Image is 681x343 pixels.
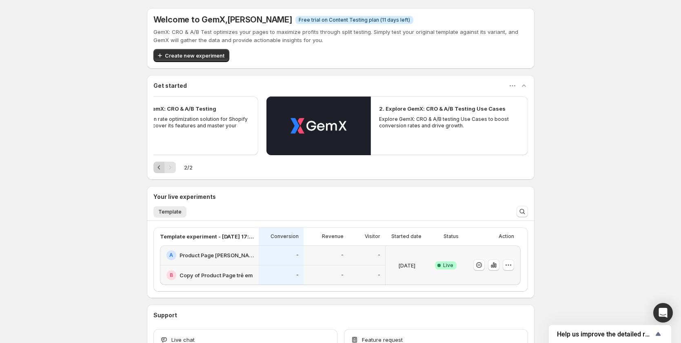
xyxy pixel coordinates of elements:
[110,116,250,136] p: GemX - conversion rate optimization solution for Shopify store owners. Discover its features and ...
[341,252,344,258] p: -
[365,233,380,240] p: Visitor
[225,15,292,24] span: , [PERSON_NAME]
[296,252,299,258] p: -
[169,252,173,258] h2: A
[170,272,173,278] h2: B
[266,96,371,155] button: Play video
[379,116,519,129] p: Explore GemX: CRO & A/B testing Use Cases to boost conversion rates and drive growth.
[153,49,229,62] button: Create new experiment
[184,163,193,171] span: 2 / 2
[180,271,253,279] h2: Copy of Product Page trẻ em
[557,329,663,339] button: Show survey - Help us improve the detailed report for A/B campaigns
[322,233,344,240] p: Revenue
[296,272,299,278] p: -
[653,303,673,323] div: Open Intercom Messenger
[517,206,528,217] button: Search and filter results
[153,28,528,44] p: GemX: CRO & A/B Test optimizes your pages to maximize profits through split testing. Simply test ...
[153,193,216,201] h3: Your live experiments
[378,272,380,278] p: -
[110,105,216,113] h2: 1. Get to Know GemX: CRO & A/B Testing
[379,105,506,113] h2: 2. Explore GemX: CRO & A/B Testing Use Cases
[391,233,421,240] p: Started date
[299,17,410,23] span: Free trial on Content Testing plan (11 days left)
[158,209,182,215] span: Template
[557,330,653,338] span: Help us improve the detailed report for A/B campaigns
[341,272,344,278] p: -
[153,162,176,173] nav: Pagination
[160,232,254,241] p: Template experiment - [DATE] 17:04:53
[443,262,453,269] span: Live
[180,251,254,259] h2: Product Page [PERSON_NAME]
[271,233,299,240] p: Conversion
[499,233,514,240] p: Action
[153,162,165,173] button: Previous
[153,82,187,90] h3: Get started
[398,261,415,269] p: [DATE]
[444,233,459,240] p: Status
[165,51,224,60] span: Create new experiment
[153,311,177,319] h3: Support
[153,15,292,24] h5: Welcome to GemX
[378,252,380,258] p: -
